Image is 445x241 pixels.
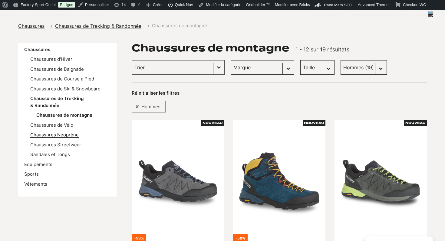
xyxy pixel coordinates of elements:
[134,64,211,71] input: Trier
[46,10,71,19] a: WP Rocket
[18,22,48,30] a: Chaussures
[24,181,47,187] a: Vêtements
[30,142,81,148] a: Chaussures Streetwear
[30,151,70,157] a: Sandales et Tongs
[30,76,94,82] a: Chaussures de Course à Pied
[36,112,92,118] a: Chaussures de montagne
[24,47,50,52] a: Chaussures
[30,132,79,138] a: Chaussures Néoprène
[132,101,166,112] div: Hommes
[327,12,426,17] span: [PERSON_NAME][EMAIL_ADDRESS][DOMAIN_NAME]
[30,86,101,92] a: Chaussures de Ski & Snowboard
[213,60,224,74] button: Basculer la liste
[18,22,207,30] nav: breadcrumbs
[24,171,39,177] a: Sports
[132,90,180,96] button: Réinitialiser les filtres
[30,56,72,62] a: Chaussures d'Hiver
[30,122,73,128] a: Chaussures de Vélo
[30,66,84,72] a: Chaussures de Baignade
[132,43,289,53] h1: Chaussures de montagne
[29,10,46,19] a: Imagify
[152,22,207,29] span: Chaussures de montagne
[55,23,141,29] span: Chaussures de Trekking & Randonnée
[71,10,102,19] div: RunCloud Hub
[18,23,44,29] span: Chaussures
[55,22,145,30] a: Chaussures de Trekking & Randonnée
[58,2,75,8] a: En ligne
[139,103,163,111] span: Hommes
[30,96,84,108] a: Chaussures de Trekking & Randonnée
[24,161,52,167] a: Equipements
[295,46,349,53] span: 1 - 12 sur 19 résultats
[310,10,436,19] a: Bonjour,
[324,3,352,7] span: Rank Math SEO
